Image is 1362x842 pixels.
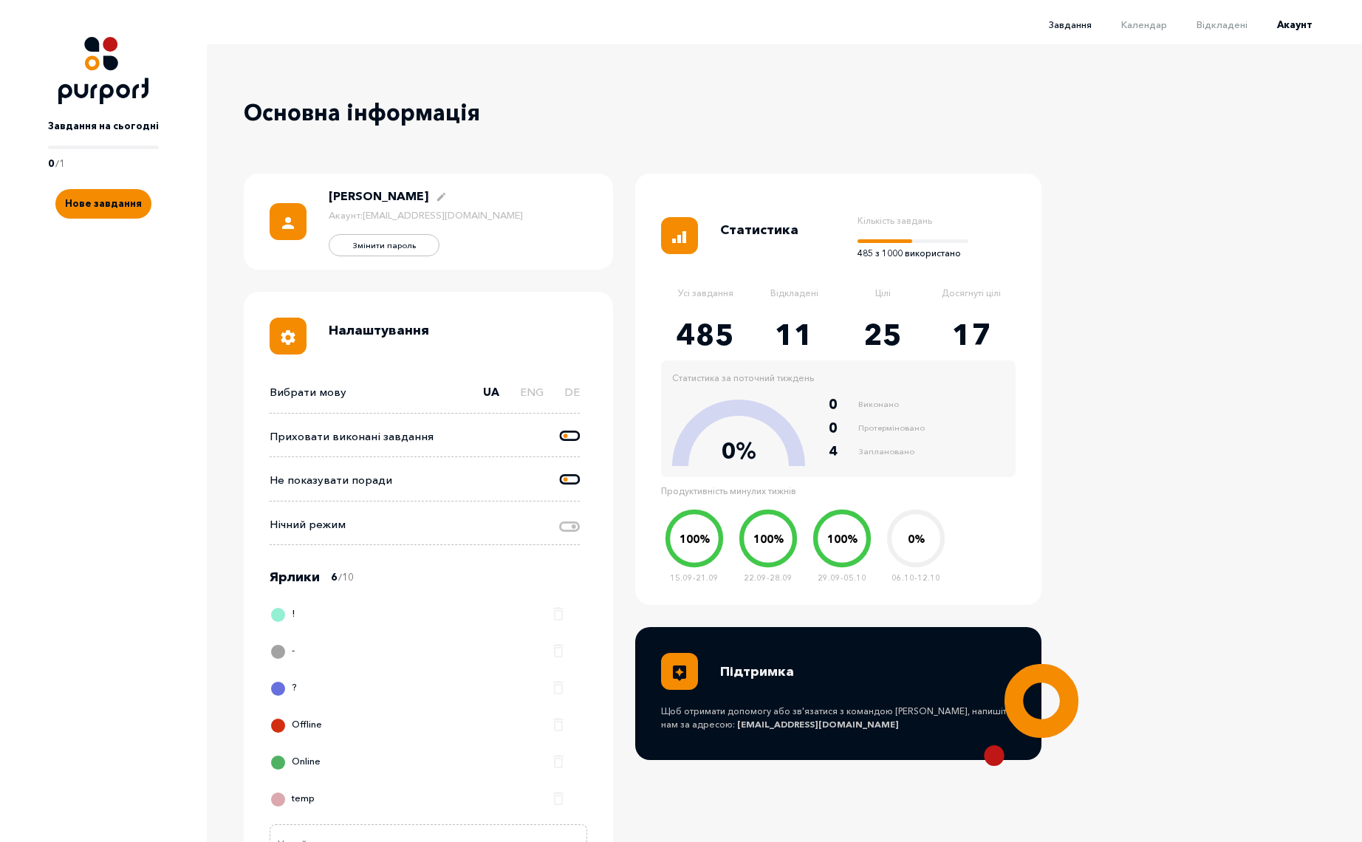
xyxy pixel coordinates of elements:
[1277,18,1313,30] span: Акаунт
[273,750,321,780] div: Online
[270,567,320,587] p: Ярлики
[858,398,899,411] span: Виконано
[838,287,927,316] p: Цілі
[270,428,434,445] p: Приховати виконані завдання
[244,96,539,129] p: Основна інформація
[680,533,710,546] text: 100 %
[545,677,561,693] button: Delete label
[564,384,580,413] label: DE
[1019,18,1092,30] a: Завдання
[829,418,855,438] div: 0
[65,197,142,209] span: Нове завдання
[48,157,54,171] p: 0
[927,287,1016,316] p: Досягнуті цілі
[750,287,838,316] p: Відкладені
[858,247,968,260] p: 485 з 1000 використано
[829,394,855,414] div: 0
[1197,18,1248,30] span: Відкладені
[735,572,801,584] p: 22.09-28.09
[329,234,439,256] button: Edit password
[858,422,925,434] span: Протерміновано
[827,533,858,546] text: 100 %
[59,157,65,171] p: 1
[55,157,59,171] p: /
[545,713,561,730] button: Delete label
[1248,18,1313,30] a: Акаунт
[338,570,354,585] p: / 10
[720,662,794,682] p: Підтримка
[1049,18,1092,30] span: Завдання
[750,312,838,357] p: 11
[661,287,750,316] p: Усі завдання
[273,677,297,706] div: ?
[809,572,875,584] p: 29.09-05.10
[58,37,148,104] img: Logo icon
[661,572,728,584] p: 15.09-21.09
[883,572,949,584] p: 06.10-12.10
[661,312,750,357] p: 485
[1092,18,1167,30] a: Календар
[720,220,798,240] p: Статистика
[329,208,523,223] p: Акаунт : [EMAIL_ADDRESS][DOMAIN_NAME]
[908,533,925,546] text: 0 %
[270,384,346,401] p: Вибрати мову
[48,104,159,171] a: Завдання на сьогодні0/1
[858,214,968,227] p: Кількість завдань
[520,384,544,413] label: ENG
[331,570,337,597] p: 6
[545,750,561,767] button: Delete label
[672,372,814,385] p: Статистика за поточний тиждень
[753,533,784,546] text: 100 %
[829,442,855,462] div: 4
[48,119,159,134] p: Завдання на сьогодні
[1121,18,1167,30] span: Календар
[270,516,346,533] p: Нічний режим
[1167,18,1248,30] a: Відкладені
[661,705,1016,731] b: Щоб отримати допомогу або зв'язатися з командою [PERSON_NAME], напишіть нам за адресою :
[329,321,429,340] p: Налаштування
[545,640,561,656] button: Delete label
[273,787,315,817] div: temp
[273,603,295,632] div: !
[661,485,957,498] p: Продуктивність минулих тижнів
[545,603,561,619] button: Delete label
[702,434,776,468] p: 0 %
[838,312,927,357] p: 25
[858,445,914,458] span: Заплановано
[55,189,151,219] button: Create new task
[329,187,428,205] p: [PERSON_NAME]
[270,472,392,489] p: Не показувати поради
[55,171,151,219] a: Create new task
[927,312,1016,357] p: 17
[273,713,322,743] div: Offline
[737,719,899,730] a: [EMAIL_ADDRESS][DOMAIN_NAME]
[483,384,499,413] label: UA
[545,787,561,804] button: Delete label
[273,640,295,669] div: -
